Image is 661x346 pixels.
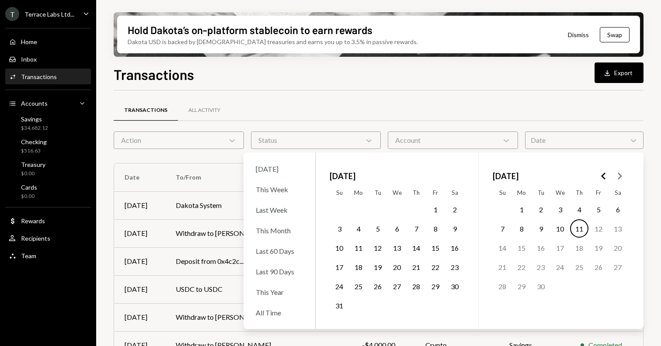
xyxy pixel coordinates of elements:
div: Transactions [124,107,167,114]
div: Treasury [21,161,45,168]
div: Status [251,131,381,149]
table: August 2025 [330,186,464,315]
button: Monday, September 1st, 2025 [512,200,531,218]
button: Today, Thursday, September 11th, 2025 [570,219,588,238]
button: Swap [600,27,630,42]
div: [DATE] [125,256,155,266]
button: Monday, September 22nd, 2025 [512,258,531,276]
span: [DATE] [493,166,518,186]
a: Rewards [5,213,91,228]
th: Thursday [570,186,589,200]
button: Saturday, September 27th, 2025 [609,258,627,276]
button: Sunday, August 3rd, 2025 [330,219,348,238]
button: Thursday, September 18th, 2025 [570,239,588,257]
button: Friday, August 15th, 2025 [426,239,445,257]
div: Last Week [250,201,308,219]
button: Go to the Next Month [612,168,627,184]
button: Monday, August 18th, 2025 [349,258,368,276]
button: Monday, September 15th, 2025 [512,239,531,257]
th: Monday [349,186,368,200]
button: Sunday, August 10th, 2025 [330,239,348,257]
button: Monday, August 25th, 2025 [349,277,368,295]
button: Saturday, August 9th, 2025 [445,219,464,238]
button: Thursday, August 7th, 2025 [407,219,425,238]
a: Checking$516.63 [5,135,91,156]
button: Sunday, September 7th, 2025 [493,219,511,238]
button: Friday, September 5th, 2025 [589,200,608,218]
button: Friday, August 22nd, 2025 [426,258,445,276]
button: Saturday, August 23rd, 2025 [445,258,464,276]
th: To/From [165,163,351,191]
a: Transactions [114,99,178,121]
th: Thursday [407,186,426,200]
button: Friday, September 26th, 2025 [589,258,608,276]
div: T [5,7,19,21]
button: Sunday, August 17th, 2025 [330,258,348,276]
th: Friday [589,186,608,200]
button: Tuesday, August 12th, 2025 [369,239,387,257]
button: Monday, September 29th, 2025 [512,277,531,295]
div: $0.00 [21,170,45,177]
th: Date [114,163,165,191]
button: Saturday, August 30th, 2025 [445,277,464,295]
div: Account [388,131,518,149]
td: Withdraw to [PERSON_NAME] [165,219,351,247]
div: Recipients [21,235,50,242]
button: Saturday, August 2nd, 2025 [445,200,464,218]
a: Savings$34,682.12 [5,113,91,134]
button: Saturday, September 13th, 2025 [609,219,627,238]
button: Tuesday, August 26th, 2025 [369,277,387,295]
div: Terrace Labs Ltd... [24,10,74,18]
button: Thursday, September 4th, 2025 [570,200,588,218]
td: Withdraw to [PERSON_NAME] GLOBAL LTD [165,303,351,331]
button: Monday, August 4th, 2025 [349,219,368,238]
th: Sunday [493,186,512,200]
div: Transactions [21,73,57,80]
button: Friday, August 29th, 2025 [426,277,445,295]
th: Saturday [608,186,627,200]
button: Wednesday, September 17th, 2025 [551,239,569,257]
button: Sunday, September 28th, 2025 [493,277,511,295]
a: Inbox [5,51,91,67]
button: Sunday, August 24th, 2025 [330,277,348,295]
button: Tuesday, August 19th, 2025 [369,258,387,276]
button: Friday, September 12th, 2025 [589,219,608,238]
button: Sunday, September 21st, 2025 [493,258,511,276]
button: Tuesday, September 30th, 2025 [532,277,550,295]
table: September 2025 [493,186,627,315]
button: Wednesday, August 20th, 2025 [388,258,406,276]
div: All Time [250,303,308,322]
button: Wednesday, September 3rd, 2025 [551,200,569,218]
button: Wednesday, September 10th, 2025 [551,219,569,238]
button: Thursday, August 14th, 2025 [407,239,425,257]
th: Wednesday [550,186,570,200]
button: Sunday, August 31st, 2025 [330,296,348,315]
th: Tuesday [531,186,550,200]
button: Thursday, September 25th, 2025 [570,258,588,276]
button: Sunday, September 14th, 2025 [493,239,511,257]
div: [DATE] [125,228,155,239]
div: All Activity [188,107,220,114]
button: Tuesday, September 9th, 2025 [532,219,550,238]
button: Wednesday, August 27th, 2025 [388,277,406,295]
div: Hold Dakota’s on-platform stablecoin to earn rewards [128,23,372,37]
div: Cards [21,183,37,191]
div: Accounts [21,100,48,107]
div: [DATE] [125,284,155,294]
div: Home [21,38,37,45]
span: [DATE] [330,166,355,186]
div: Team [21,252,36,259]
button: Dismiss [557,24,600,45]
div: [DATE] [125,200,155,211]
button: Wednesday, August 13th, 2025 [388,239,406,257]
th: Sunday [330,186,349,200]
div: This Year [250,283,308,301]
button: Tuesday, September 23rd, 2025 [532,258,550,276]
a: Home [5,34,91,49]
div: Rewards [21,217,45,225]
div: $0.00 [21,193,37,200]
button: Saturday, September 20th, 2025 [609,239,627,257]
div: Date [525,131,644,149]
div: $34,682.12 [21,125,48,132]
div: Last 90 Days [250,262,308,281]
